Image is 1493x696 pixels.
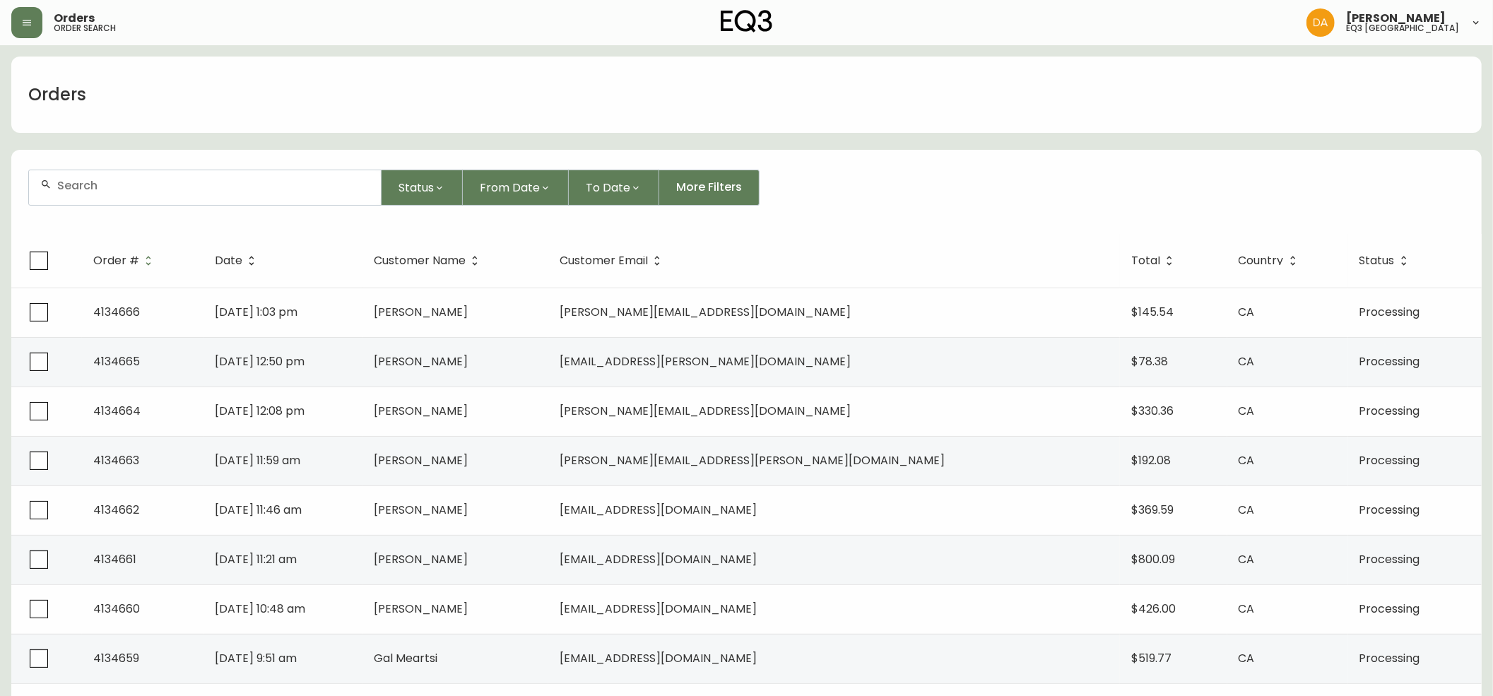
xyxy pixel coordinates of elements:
span: Total [1131,254,1179,267]
span: CA [1239,304,1255,320]
span: Order # [93,256,139,265]
span: 4134660 [93,601,140,617]
span: $426.00 [1131,601,1176,617]
span: 4134662 [93,502,139,518]
span: Processing [1359,502,1420,518]
button: More Filters [659,170,760,206]
img: dd1a7e8db21a0ac8adbf82b84ca05374 [1306,8,1335,37]
span: [PERSON_NAME] [374,452,468,468]
span: $192.08 [1131,452,1171,468]
span: Status [1359,256,1395,265]
span: [EMAIL_ADDRESS][PERSON_NAME][DOMAIN_NAME] [560,353,851,370]
span: CA [1239,502,1255,518]
span: CA [1239,452,1255,468]
button: Status [382,170,463,206]
span: 4134661 [93,551,136,567]
span: 4134664 [93,403,141,419]
span: [DATE] 12:08 pm [215,403,305,419]
button: From Date [463,170,569,206]
span: Date [215,256,242,265]
span: Processing [1359,650,1420,666]
span: $369.59 [1131,502,1174,518]
span: [PERSON_NAME] [1346,13,1446,24]
span: More Filters [676,179,742,195]
img: logo [721,10,773,33]
span: Status [399,179,434,196]
span: 4134659 [93,650,139,666]
span: 4134663 [93,452,139,468]
span: Processing [1359,304,1420,320]
span: [PERSON_NAME] [374,502,468,518]
span: [DATE] 10:48 am [215,601,305,617]
span: 4134666 [93,304,140,320]
span: [PERSON_NAME][EMAIL_ADDRESS][DOMAIN_NAME] [560,403,851,419]
input: Search [57,179,370,192]
span: CA [1239,353,1255,370]
span: $145.54 [1131,304,1174,320]
span: [EMAIL_ADDRESS][DOMAIN_NAME] [560,601,757,617]
button: To Date [569,170,659,206]
span: Status [1359,254,1413,267]
span: [PERSON_NAME][EMAIL_ADDRESS][PERSON_NAME][DOMAIN_NAME] [560,452,945,468]
span: CA [1239,601,1255,617]
span: Order # [93,254,158,267]
span: [DATE] 12:50 pm [215,353,305,370]
span: CA [1239,551,1255,567]
span: [DATE] 9:51 am [215,650,297,666]
h5: eq3 [GEOGRAPHIC_DATA] [1346,24,1459,33]
span: Date [215,254,261,267]
span: [DATE] 1:03 pm [215,304,297,320]
span: [EMAIL_ADDRESS][DOMAIN_NAME] [560,502,757,518]
span: Country [1239,256,1284,265]
span: Processing [1359,452,1420,468]
span: [PERSON_NAME] [374,601,468,617]
span: [DATE] 11:21 am [215,551,297,567]
h1: Orders [28,83,86,107]
span: [EMAIL_ADDRESS][DOMAIN_NAME] [560,551,757,567]
span: CA [1239,650,1255,666]
span: Customer Email [560,256,648,265]
span: [EMAIL_ADDRESS][DOMAIN_NAME] [560,650,757,666]
span: Orders [54,13,95,24]
span: Processing [1359,551,1420,567]
span: Customer Email [560,254,666,267]
span: CA [1239,403,1255,419]
span: 4134665 [93,353,140,370]
span: [DATE] 11:46 am [215,502,302,518]
span: [PERSON_NAME] [374,403,468,419]
span: $800.09 [1131,551,1175,567]
span: Gal Meartsi [374,650,437,666]
span: $519.77 [1131,650,1172,666]
span: From Date [480,179,540,196]
span: Total [1131,256,1160,265]
span: To Date [586,179,630,196]
span: Processing [1359,403,1420,419]
h5: order search [54,24,116,33]
span: $78.38 [1131,353,1168,370]
span: Country [1239,254,1302,267]
span: [PERSON_NAME] [374,353,468,370]
span: Customer Name [374,256,466,265]
span: Processing [1359,601,1420,617]
span: $330.36 [1131,403,1174,419]
span: [PERSON_NAME][EMAIL_ADDRESS][DOMAIN_NAME] [560,304,851,320]
span: [PERSON_NAME] [374,551,468,567]
span: [DATE] 11:59 am [215,452,300,468]
span: Customer Name [374,254,484,267]
span: [PERSON_NAME] [374,304,468,320]
span: Processing [1359,353,1420,370]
